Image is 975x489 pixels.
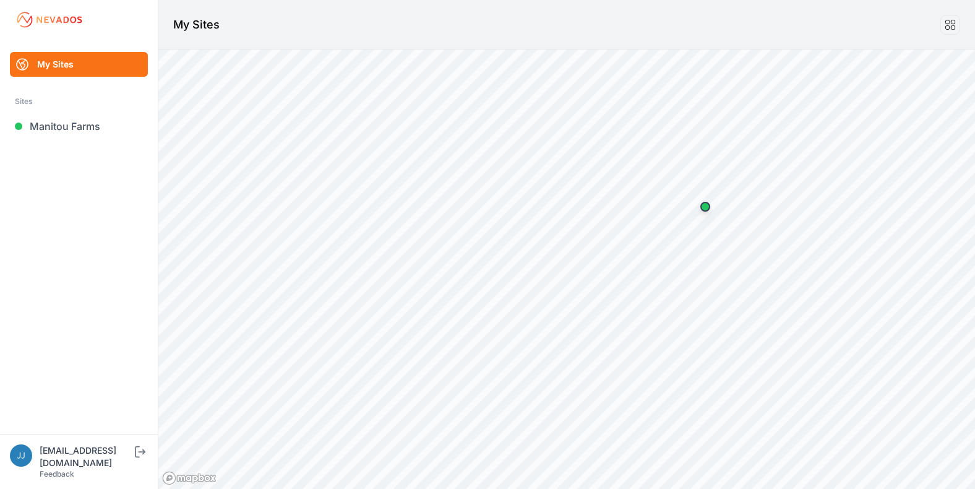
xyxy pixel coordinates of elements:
[15,94,143,109] div: Sites
[10,114,148,139] a: Manitou Farms
[40,469,74,478] a: Feedback
[693,194,718,219] div: Map marker
[15,10,84,30] img: Nevados
[162,471,217,485] a: Mapbox logo
[40,444,132,469] div: [EMAIL_ADDRESS][DOMAIN_NAME]
[10,444,32,467] img: jjones@prismpower.solar
[10,52,148,77] a: My Sites
[173,16,220,33] h1: My Sites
